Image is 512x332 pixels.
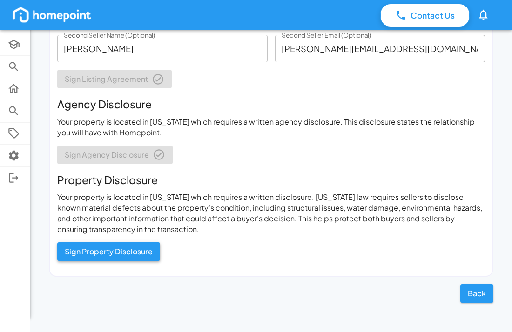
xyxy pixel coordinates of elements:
img: homepoint_logo_white.png [11,6,93,24]
label: Second Seller Email (Optional) [282,31,371,40]
label: Second Seller Name (Optional) [64,31,155,40]
h6: Property Disclosure [57,172,485,189]
p: Your property is located in [US_STATE] which requires a written disclosure. [US_STATE] law requir... [57,192,485,235]
p: Contact Us [411,9,455,21]
h6: Agency Disclosure [57,96,485,113]
p: Your property is located in [US_STATE] which requires a written agency disclosure. This disclosur... [57,117,485,138]
button: Sign Property Disclosure [57,242,160,261]
button: Back [460,284,493,303]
